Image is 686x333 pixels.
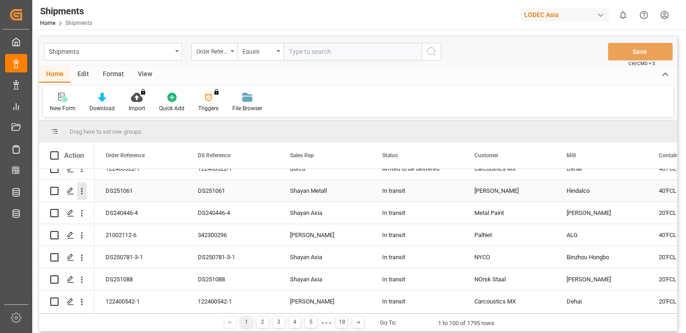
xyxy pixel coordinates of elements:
div: In transit [371,268,463,290]
div: DS240446-4 [95,202,187,224]
div: View [131,67,159,83]
span: Drag here to set row groups [70,128,142,135]
div: LODEC Asia [520,8,609,22]
div: 342300296 [187,224,279,246]
button: search button [422,43,441,60]
div: DS251061 [187,180,279,202]
div: Quick Add [159,104,184,113]
button: open menu [191,43,237,60]
div: Shipments [40,4,92,18]
div: Home [39,67,71,83]
div: Shipments [49,45,172,57]
div: Arrived to be delivered [371,158,463,179]
div: ALG [556,224,648,246]
div: Press SPACE to select this row. [39,180,95,202]
div: 4 [289,316,301,328]
div: Equals [242,45,274,56]
div: New Form [50,104,76,113]
div: 18 [336,316,348,328]
div: Action [64,151,84,160]
button: Help Center [633,5,654,25]
div: DS250781-3-1 [95,246,187,268]
div: Format [96,67,131,83]
button: Save [608,43,673,60]
div: Shayan Metall [279,180,371,202]
div: Carcoustics MX [463,291,556,312]
div: 1 to 100 of 1795 rows [438,319,494,328]
div: Press SPACE to select this row. [39,246,95,268]
div: File Browser [232,104,262,113]
div: In transit [371,291,463,312]
span: Mill [567,152,576,159]
div: Press SPACE to select this row. [39,224,95,246]
div: [PERSON_NAME] [556,268,648,290]
div: 122400542-1 [187,291,279,312]
div: 5 [305,316,317,328]
div: Dehai [556,291,648,312]
span: Status [382,152,398,159]
div: [PERSON_NAME] [463,180,556,202]
div: ● ● ● [321,319,331,326]
div: Shayan Asia [279,246,371,268]
div: DS251088 [95,268,187,290]
div: 122400542-1 [95,291,187,312]
span: Ctrl/CMD + S [628,60,655,67]
div: [PERSON_NAME] [556,202,648,224]
div: Dehai [556,158,648,179]
div: Go To: [380,318,396,327]
div: Shayan Asia [279,202,371,224]
div: [PERSON_NAME] [279,291,371,312]
div: Press SPACE to select this row. [39,202,95,224]
div: 21002112-6 [95,224,187,246]
button: open menu [44,43,182,60]
a: Home [40,20,55,26]
span: Customer [474,152,498,159]
div: Carcoustics MX [463,158,556,179]
button: open menu [237,43,284,60]
span: DS Reference [198,152,231,159]
div: Edit [71,67,96,83]
div: DS250781-3-1 [187,246,279,268]
div: [PERSON_NAME] [279,224,371,246]
div: 122400522-1 [187,158,279,179]
div: Order Reference [196,45,228,56]
div: Binzhou Hongbo [556,246,648,268]
div: Press SPACE to select this row. [39,291,95,313]
div: NYCO [463,246,556,268]
div: In transit [371,224,463,246]
div: Burcu [279,158,371,179]
div: DS240446-4 [187,202,279,224]
div: Shayan Asia [279,268,371,290]
button: LODEC Asia [520,6,613,24]
div: 1 [241,316,252,328]
button: show 0 new notifications [613,5,633,25]
div: NOrsk Staal [463,268,556,290]
div: In transit [371,180,463,202]
div: DS251088 [187,268,279,290]
div: 2 [257,316,268,328]
div: Press SPACE to select this row. [39,158,95,180]
div: In transit [371,202,463,224]
div: Press SPACE to select this row. [39,268,95,291]
div: 3 [273,316,284,328]
div: Hindalco [556,180,648,202]
input: Type to search [284,43,422,60]
div: In transit [371,246,463,268]
span: Sales Rep [290,152,314,159]
div: 122400522-1 [95,158,187,179]
div: PalNet [463,224,556,246]
div: Download [89,104,115,113]
div: Metal Paint [463,202,556,224]
span: Order Reference [106,152,145,159]
div: DS251061 [95,180,187,202]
